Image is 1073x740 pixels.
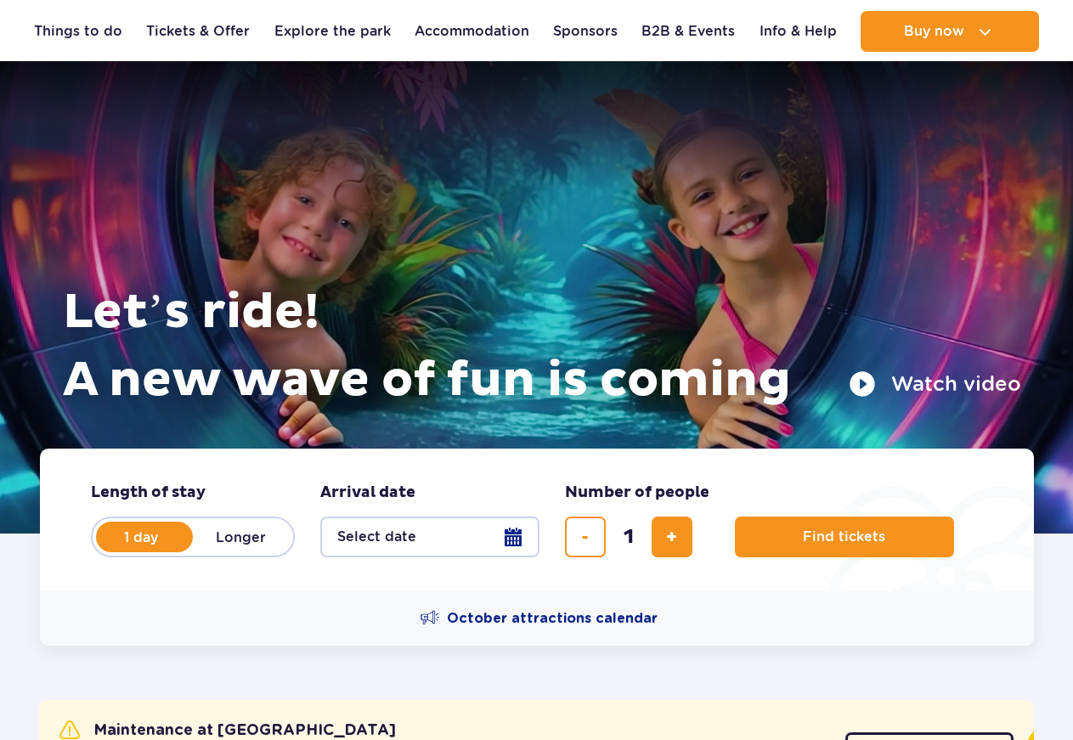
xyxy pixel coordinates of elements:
input: number of tickets [608,517,649,557]
a: Sponsors [553,11,618,52]
a: B2B & Events [641,11,735,52]
button: Buy now [861,11,1039,52]
label: Longer [193,519,290,555]
span: Number of people [565,483,709,503]
h1: Let’s ride! A new wave of fun is coming [63,279,1021,415]
label: 1 day [93,519,189,555]
form: Planning your visit to Park of Poland [40,449,1034,591]
span: Length of stay [91,483,206,503]
a: Explore the park [274,11,391,52]
a: Accommodation [415,11,529,52]
a: Info & Help [760,11,837,52]
span: October attractions calendar [447,609,658,628]
a: Tickets & Offer [146,11,250,52]
button: Find tickets [735,517,954,557]
a: October attractions calendar [420,608,658,629]
span: Arrival date [320,483,415,503]
span: Buy now [904,24,964,39]
button: add ticket [652,517,692,557]
button: Select date [320,517,539,557]
button: Watch video [849,370,1021,398]
span: Find tickets [803,529,885,545]
a: Things to do [34,11,122,52]
button: remove ticket [565,517,606,557]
